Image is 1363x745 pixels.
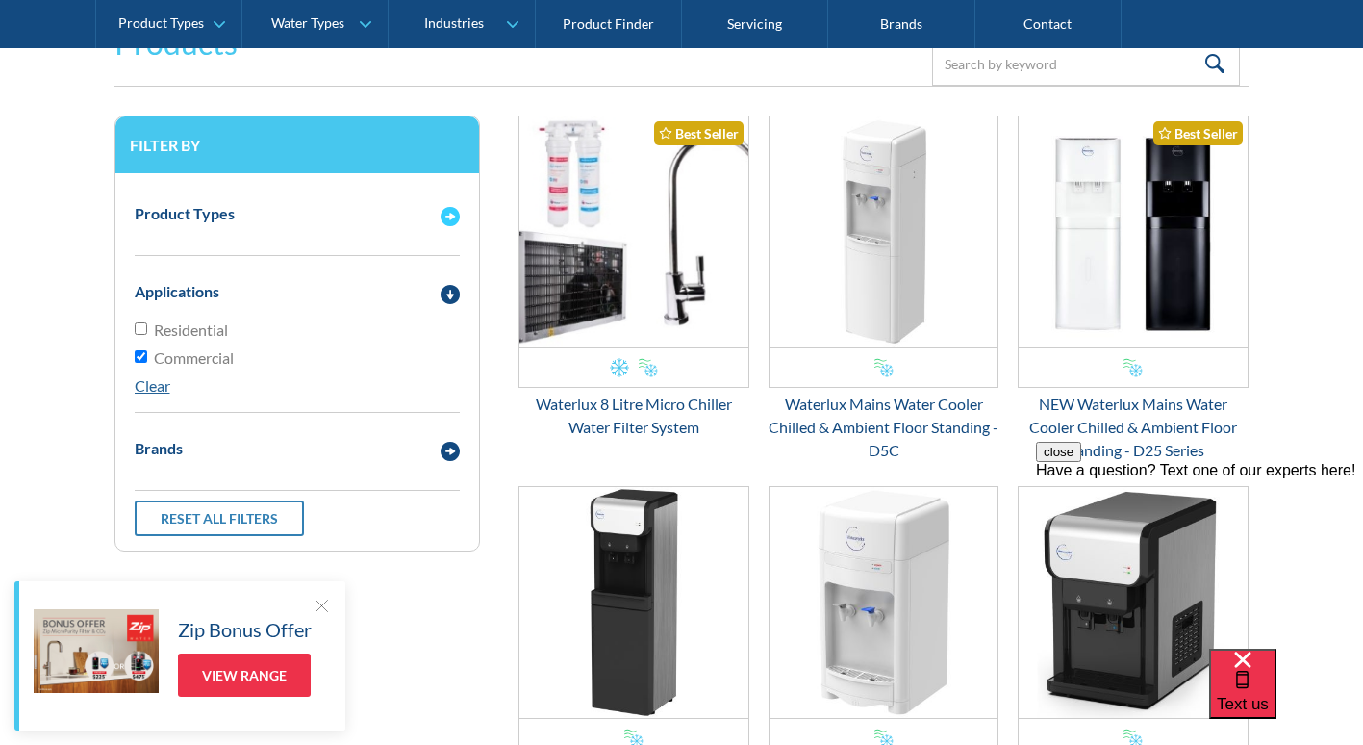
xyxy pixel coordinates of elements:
[34,609,159,693] img: Zip Bonus Offer
[519,116,748,347] img: Waterlux 8 Litre Micro Chiller Water Filter System
[178,654,311,697] a: View Range
[154,319,228,342] span: Residential
[1019,487,1248,718] img: Waterlux Trend Mains Water Cooler Chilled & Ambient Bench Mounted - SD19C
[130,136,465,154] h3: Filter by
[178,615,312,644] h5: Zip Bonus Offer
[135,376,170,395] a: Clear
[770,116,998,347] img: Waterlux Mains Water Cooler Chilled & Ambient Floor Standing - D5C
[1209,649,1363,745] iframe: podium webchat widget bubble
[271,15,344,32] div: Water Types
[135,322,147,335] input: Residential
[770,487,998,718] img: Waterlux Mains Water Cooler Chilled & Ambient Bench Mounted - SD5C
[135,501,304,536] a: Reset all filters
[135,280,219,303] div: Applications
[1018,116,1249,462] a: NEW Waterlux Mains Water Cooler Chilled & Ambient Floor Standing - D25 SeriesBest SellerNEW Water...
[1018,393,1249,462] div: NEW Waterlux Mains Water Cooler Chilled & Ambient Floor Standing - D25 Series
[654,121,744,145] div: Best Seller
[518,116,749,439] a: Waterlux 8 Litre Micro Chiller Water Filter SystemBest SellerWaterlux 8 Litre Micro Chiller Water...
[135,202,235,225] div: Product Types
[135,437,183,460] div: Brands
[154,347,234,370] span: Commercial
[118,15,204,32] div: Product Types
[932,42,1240,86] input: Search by keyword
[518,393,749,439] div: Waterlux 8 Litre Micro Chiller Water Filter System
[769,393,999,462] div: Waterlux Mains Water Cooler Chilled & Ambient Floor Standing - D5C
[1036,442,1363,673] iframe: podium webchat widget prompt
[1153,121,1243,145] div: Best Seller
[769,116,999,462] a: Waterlux Mains Water Cooler Chilled & Ambient Floor Standing - D5CWaterlux Mains Water Cooler Chi...
[424,15,484,32] div: Industries
[1019,116,1248,347] img: NEW Waterlux Mains Water Cooler Chilled & Ambient Floor Standing - D25 Series
[135,350,147,363] input: Commercial
[519,487,748,718] img: Waterlux Trend Mains Water Cooler Chilled & Ambient Floor Standing - D19C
